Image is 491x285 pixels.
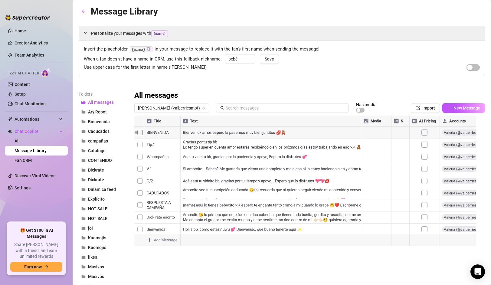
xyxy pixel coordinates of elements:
span: Insert the placeholder in your message to replace it with the fan’s first name when sending the m... [84,46,480,53]
span: Share [PERSON_NAME] with a friend, and earn unlimited rewards [10,242,62,260]
a: Settings [15,185,31,190]
span: folder [81,265,86,269]
span: All messages [88,100,114,105]
img: Chat Copilot [8,129,12,133]
span: import [416,106,420,110]
article: Has media [356,103,377,106]
span: folder [81,245,86,250]
span: Import [422,106,435,110]
button: Dinámica feed [79,185,127,194]
a: Message Library [15,148,47,153]
a: Fan CRM [15,158,32,163]
span: Masivos [88,264,104,269]
span: folder [81,274,86,279]
button: Caducados [79,126,127,136]
span: Masivos [88,274,104,279]
button: campañas [79,136,127,146]
span: 🎁 Get $100 in AI Messages [10,228,62,239]
span: New Message [453,106,480,110]
span: folder [81,216,86,221]
button: Dickrate [79,165,127,175]
span: Kaomojis [88,245,106,250]
button: Kaomojis [79,233,127,243]
div: Personalize your messages with{name} [79,26,485,41]
span: Use upper case for the first letter in name ([PERSON_NAME]) [84,64,207,71]
span: Ary Robot [88,110,107,114]
div: Open Intercom Messenger [470,264,485,279]
button: Explícito [79,194,127,204]
button: Click to Copy [147,47,151,51]
a: Creator Analytics [15,38,63,48]
span: CONTENIDO [88,158,112,163]
span: When a fan doesn’t have a name in CRM, use this fallback nickname: [84,56,222,63]
span: search [220,106,224,110]
button: Bienvenida [79,117,127,126]
span: HOT SALE [88,216,107,221]
span: Personalize your messages with [91,30,480,37]
span: plus [447,106,451,110]
span: Explícito [88,197,105,201]
span: folder [81,110,86,114]
span: Bienvenida [88,119,110,124]
article: Message Library [91,4,158,18]
span: Save [265,57,274,61]
span: folder [81,129,86,133]
span: likes [88,255,97,260]
button: Earn nowarrow-right [10,262,62,272]
button: New Message [442,103,485,113]
code: {name} [130,46,152,53]
button: HOT SALE [79,214,127,223]
span: folder [81,236,86,240]
article: Folders [79,91,127,97]
span: Caducados [88,129,110,134]
span: arrow-left [81,9,86,13]
button: Import [411,103,440,113]
h3: All messages [134,91,178,100]
span: joi [88,226,93,231]
span: folder [81,187,86,192]
span: Izzy AI Chatter [8,70,39,76]
span: folder [81,197,86,201]
button: All messages [79,97,127,107]
button: Ary Robot [79,107,127,117]
button: Masivos [79,272,127,281]
a: Setup [15,92,26,97]
span: thunderbolt [8,117,13,122]
span: arrow-right [44,265,48,269]
img: AI Chatter [41,68,51,77]
span: folder [81,158,86,162]
span: {name} [151,30,168,37]
button: Save [260,54,279,64]
span: Automations [15,114,57,124]
span: folder [81,207,86,211]
a: Home [15,28,26,33]
span: folder [81,120,86,124]
span: Dickrate [88,177,104,182]
input: Search messages [226,105,345,111]
span: Chat Copilot [15,126,57,136]
span: Dinámica feed [88,187,116,192]
span: Valeria (valberriesmot) [138,103,205,113]
span: copy [147,47,151,51]
button: Masivos [79,262,127,272]
a: Discover Viral Videos [15,173,55,178]
button: Kaomojis [79,243,127,252]
button: HOT SALE [79,204,127,214]
span: folder [81,149,86,153]
span: folder [81,226,86,230]
span: folder-open [81,100,86,104]
button: CONTENIDO [79,156,127,165]
span: Earn now [24,264,42,269]
span: team [202,106,206,110]
button: likes [79,252,127,262]
span: expanded [84,31,87,35]
span: folder [81,178,86,182]
span: Catálogo [88,148,106,153]
button: Catálogo [79,146,127,156]
span: folder [81,255,86,259]
span: folder [81,139,86,143]
img: logo-BBDzfeDw.svg [5,15,50,21]
span: campañas [88,139,108,143]
a: Chat Monitoring [15,101,46,106]
button: Dickrate [79,175,127,185]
